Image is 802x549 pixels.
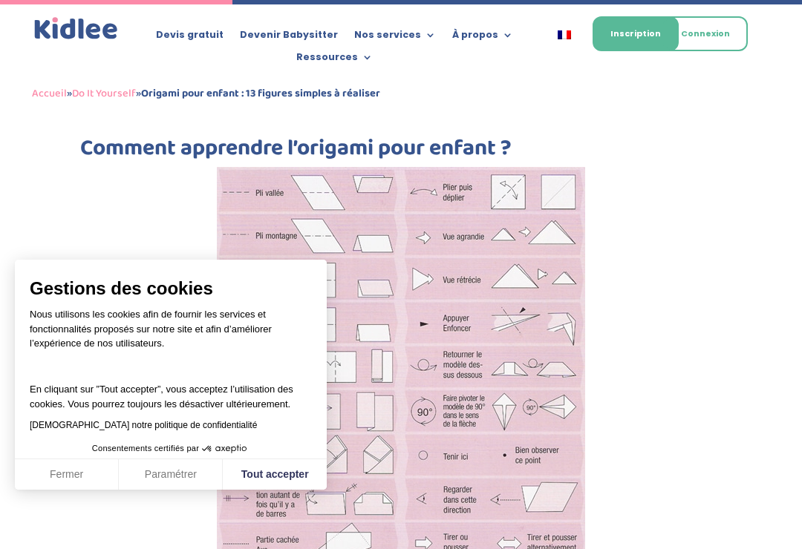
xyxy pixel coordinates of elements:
[32,85,67,102] a: Accueil
[240,30,338,46] a: Devenir Babysitter
[92,444,199,453] span: Consentements certifiés par
[156,30,224,46] a: Devis gratuit
[30,277,312,300] span: Gestions des cookies
[141,85,380,102] strong: Origami pour enfant : 13 figures simples à réaliser
[30,307,312,361] p: Nous utilisons les cookies afin de fournir les services et fonctionnalités proposés sur notre sit...
[296,52,373,68] a: Ressources
[85,439,257,458] button: Consentements certifiés par
[119,459,223,490] button: Paramétrer
[32,15,120,42] img: logo_kidlee_bleu
[80,137,722,167] h2: Comment apprendre l’origami pour enfant ?
[30,420,257,430] a: [DEMOGRAPHIC_DATA] notre politique de confidentialité
[223,459,327,490] button: Tout accepter
[72,85,136,102] a: Do It Yourself
[30,368,312,412] p: En cliquant sur ”Tout accepter”, vous acceptez l’utilisation des cookies. Vous pourrez toujours l...
[15,459,119,490] button: Fermer
[32,85,380,102] span: » »
[663,16,748,51] a: Connexion
[354,30,436,46] a: Nos services
[558,30,571,39] img: Français
[593,16,679,51] a: Inscription
[32,15,120,42] a: Kidlee Logo
[452,30,513,46] a: À propos
[202,427,247,471] svg: Axeptio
